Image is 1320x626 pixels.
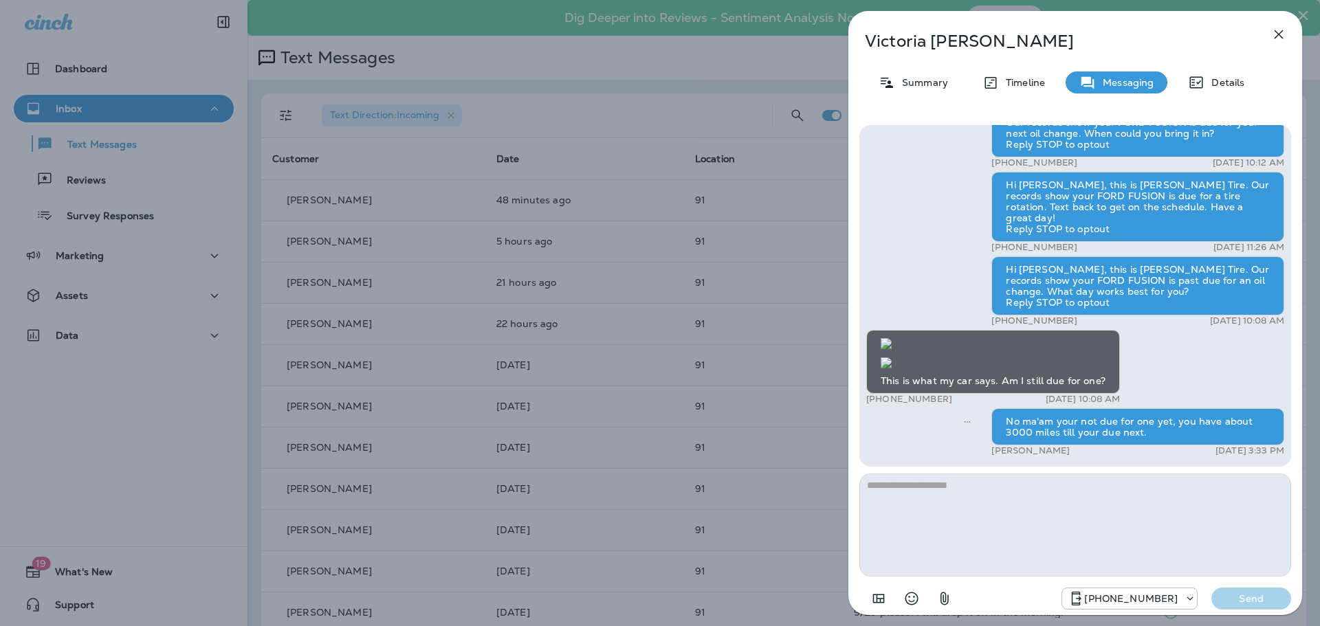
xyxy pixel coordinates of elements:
[1204,77,1244,88] p: Details
[964,414,971,427] span: Sent
[991,172,1284,242] div: Hi [PERSON_NAME], this is [PERSON_NAME] Tire. Our records show your FORD FUSION is due for a tire...
[895,77,948,88] p: Summary
[881,357,892,368] img: twilio-download
[991,445,1070,456] p: [PERSON_NAME]
[1096,77,1154,88] p: Messaging
[898,585,925,612] button: Select an emoji
[865,585,892,612] button: Add in a premade template
[1213,157,1284,168] p: [DATE] 10:12 AM
[1046,394,1120,405] p: [DATE] 10:08 AM
[1213,242,1284,253] p: [DATE] 11:26 AM
[991,256,1284,315] div: Hi [PERSON_NAME], this is [PERSON_NAME] Tire. Our records show your FORD FUSION is past due for a...
[991,242,1077,253] p: [PHONE_NUMBER]
[991,408,1284,445] div: No ma'am your not due for one yet, you have about 3000 miles till your due next.
[991,98,1284,157] div: Hi [PERSON_NAME], this is [PERSON_NAME] Tire. Our records show your FORD FUSION is due for your n...
[866,330,1120,394] div: This is what my car says. Am I still due for one?
[1210,315,1284,326] p: [DATE] 10:08 AM
[881,338,892,349] img: twilio-download
[1084,593,1178,604] p: [PHONE_NUMBER]
[991,315,1077,326] p: [PHONE_NUMBER]
[1215,445,1284,456] p: [DATE] 3:33 PM
[866,394,952,405] p: [PHONE_NUMBER]
[999,77,1045,88] p: Timeline
[865,32,1240,51] p: Victoria [PERSON_NAME]
[991,157,1077,168] p: [PHONE_NUMBER]
[1062,590,1197,607] div: +1 (330) 521-2826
